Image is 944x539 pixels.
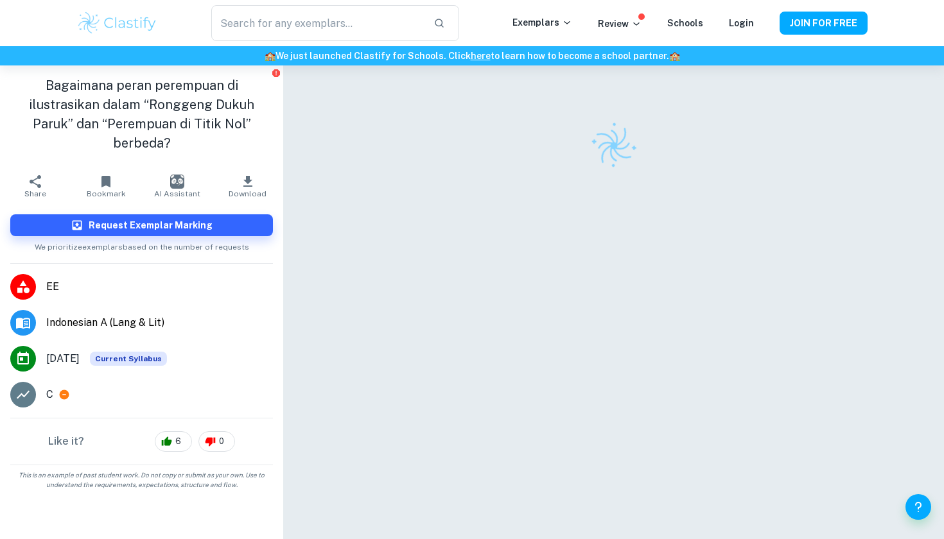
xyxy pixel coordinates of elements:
[3,49,941,63] h6: We just launched Clastify for Schools. Click to learn how to become a school partner.
[46,351,80,366] span: [DATE]
[76,10,158,36] img: Clastify logo
[89,218,213,232] h6: Request Exemplar Marking
[46,279,273,295] span: EE
[229,189,267,198] span: Download
[170,175,184,189] img: AI Assistant
[198,431,235,452] div: 0
[512,15,572,30] p: Exemplars
[10,214,273,236] button: Request Exemplar Marking
[90,352,167,366] div: This exemplar is based on the current syllabus. Feel free to refer to it for inspiration/ideas wh...
[271,68,281,78] button: Report issue
[168,435,188,448] span: 6
[10,76,273,153] h1: Bagaimana peran perempuan di ilustrasikan dalam “Ronggeng Dukuh Paruk” dan “Perempuan di Titik No...
[48,434,84,449] h6: Like it?
[35,236,249,253] span: We prioritize exemplars based on the number of requests
[24,189,46,198] span: Share
[582,114,645,178] img: Clastify logo
[667,18,703,28] a: Schools
[265,51,275,61] span: 🏫
[90,352,167,366] span: Current Syllabus
[212,435,231,448] span: 0
[142,168,213,204] button: AI Assistant
[598,17,642,31] p: Review
[5,470,278,490] span: This is an example of past student work. Do not copy or submit as your own. Use to understand the...
[905,494,931,520] button: Help and Feedback
[46,387,53,402] p: C
[46,315,273,330] span: Indonesian A (Lang & Lit)
[780,12,868,35] button: JOIN FOR FREE
[87,189,126,198] span: Bookmark
[154,189,200,198] span: AI Assistant
[669,51,680,61] span: 🏫
[213,168,283,204] button: Download
[729,18,754,28] a: Login
[155,431,192,452] div: 6
[471,51,491,61] a: here
[211,5,423,41] input: Search for any exemplars...
[71,168,141,204] button: Bookmark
